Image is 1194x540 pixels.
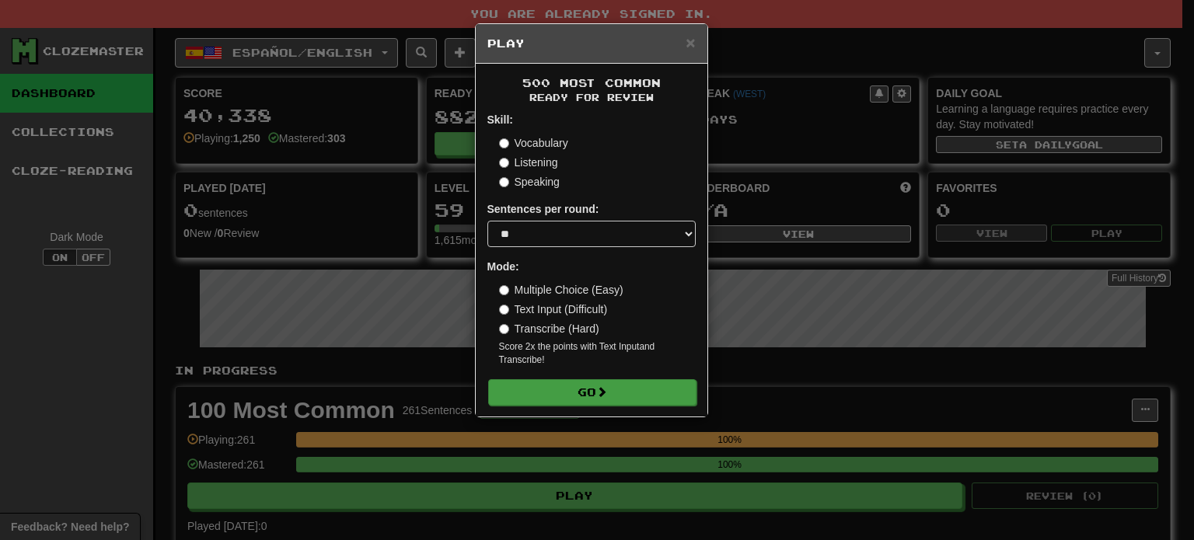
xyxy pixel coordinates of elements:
[499,174,560,190] label: Speaking
[499,155,558,170] label: Listening
[686,33,695,51] span: ×
[487,91,696,104] small: Ready for Review
[499,321,599,336] label: Transcribe (Hard)
[499,177,509,187] input: Speaking
[488,379,696,406] button: Go
[487,36,696,51] h5: Play
[487,260,519,273] strong: Mode:
[487,113,513,126] strong: Skill:
[686,34,695,51] button: Close
[499,135,568,151] label: Vocabulary
[499,158,509,168] input: Listening
[499,301,608,317] label: Text Input (Difficult)
[499,282,623,298] label: Multiple Choice (Easy)
[522,76,661,89] span: 500 Most Common
[499,285,509,295] input: Multiple Choice (Easy)
[499,324,509,334] input: Transcribe (Hard)
[499,305,509,315] input: Text Input (Difficult)
[499,340,696,367] small: Score 2x the points with Text Input and Transcribe !
[499,138,509,148] input: Vocabulary
[487,201,599,217] label: Sentences per round:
